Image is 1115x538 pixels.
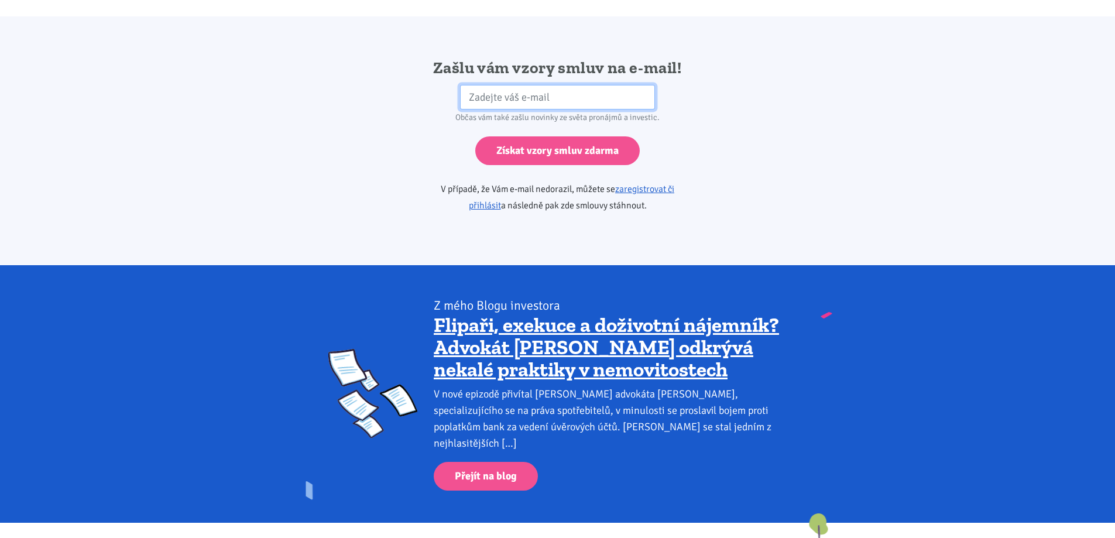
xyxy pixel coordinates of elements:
[460,85,655,110] input: Zadejte váš e-mail
[434,297,787,314] div: Z mého Blogu investora
[407,109,708,126] div: Občas vám také zašlu novinky ze světa pronájmů a investic.
[407,181,708,214] p: V případě, že Vám e-mail nedorazil, můžete se a následně pak zde smlouvy stáhnout.
[434,313,779,382] a: Flipaři, exekuce a doživotní nájemník? Advokát [PERSON_NAME] odkrývá nekalé praktiky v nemovitostech
[475,136,640,165] input: Získat vzory smluv zdarma
[407,57,708,78] h2: Zašlu vám vzory smluv na e-mail!
[434,386,787,451] div: V nové epizodě přivítal [PERSON_NAME] advokáta [PERSON_NAME], specializujícího se na práva spotře...
[434,462,538,491] a: Přejít na blog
